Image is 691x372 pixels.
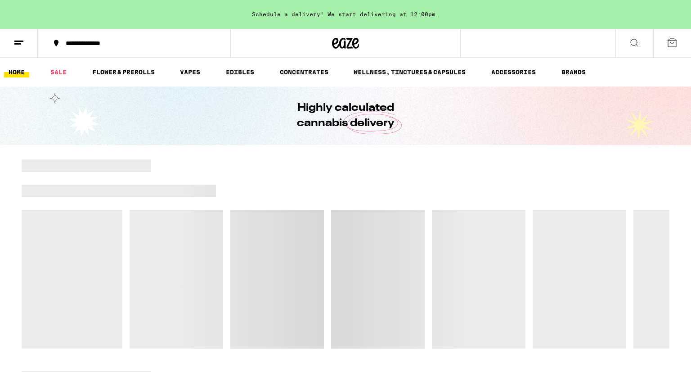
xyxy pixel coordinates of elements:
[4,67,29,77] a: HOME
[557,67,590,77] a: BRANDS
[271,100,420,131] h1: Highly calculated cannabis delivery
[221,67,259,77] a: EDIBLES
[88,67,159,77] a: FLOWER & PREROLLS
[175,67,205,77] a: VAPES
[275,67,333,77] a: CONCENTRATES
[487,67,540,77] a: ACCESSORIES
[349,67,470,77] a: WELLNESS, TINCTURES & CAPSULES
[46,67,71,77] a: SALE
